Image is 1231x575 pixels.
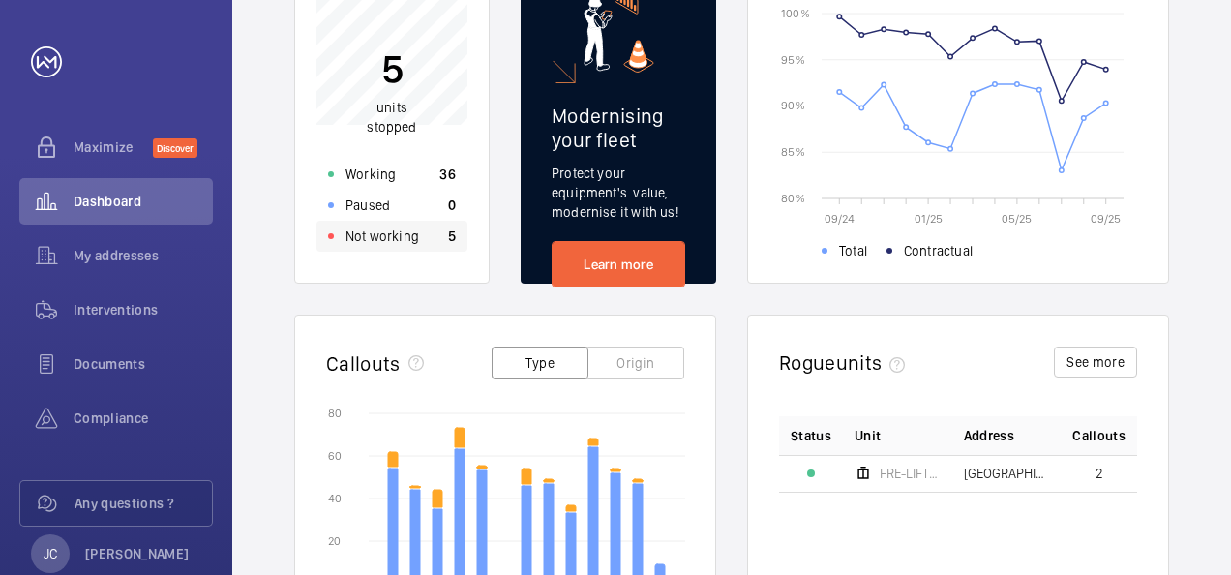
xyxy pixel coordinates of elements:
[74,409,213,428] span: Compliance
[781,6,810,19] text: 100 %
[904,241,973,260] span: Contractual
[75,494,212,513] span: Any questions ?
[855,426,881,445] span: Unit
[328,449,342,463] text: 60
[825,212,855,226] text: 09/24
[1096,467,1103,480] span: 2
[880,467,941,480] span: FRE-LIFT INBOUND
[448,196,456,215] p: 0
[781,52,805,66] text: 95 %
[552,164,685,222] p: Protect your equipment's value, modernise it with us!
[345,227,419,246] p: Not working
[367,119,416,135] span: stopped
[964,467,1050,480] span: [GEOGRAPHIC_DATA] - [GEOGRAPHIC_DATA],
[1002,212,1032,226] text: 05/25
[85,544,190,563] p: [PERSON_NAME]
[552,241,685,287] a: Learn more
[836,350,914,375] span: units
[74,192,213,211] span: Dashboard
[1091,212,1121,226] text: 09/25
[781,99,805,112] text: 90 %
[74,246,213,265] span: My addresses
[439,165,456,184] p: 36
[839,241,867,260] span: Total
[781,191,805,204] text: 80 %
[587,347,684,379] button: Origin
[74,354,213,374] span: Documents
[328,492,342,505] text: 40
[326,351,401,376] h2: Callouts
[44,544,57,563] p: JC
[781,145,805,159] text: 85 %
[1072,426,1126,445] span: Callouts
[915,212,943,226] text: 01/25
[153,138,197,158] span: Discover
[74,137,153,157] span: Maximize
[552,104,685,152] h2: Modernising your fleet
[345,165,396,184] p: Working
[345,196,390,215] p: Paused
[1054,347,1137,378] button: See more
[964,426,1014,445] span: Address
[367,45,416,93] p: 5
[328,534,341,548] text: 20
[74,300,213,319] span: Interventions
[448,227,456,246] p: 5
[791,426,831,445] p: Status
[492,347,588,379] button: Type
[367,98,416,136] p: units
[779,350,913,375] h2: Rogue
[328,407,342,420] text: 80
